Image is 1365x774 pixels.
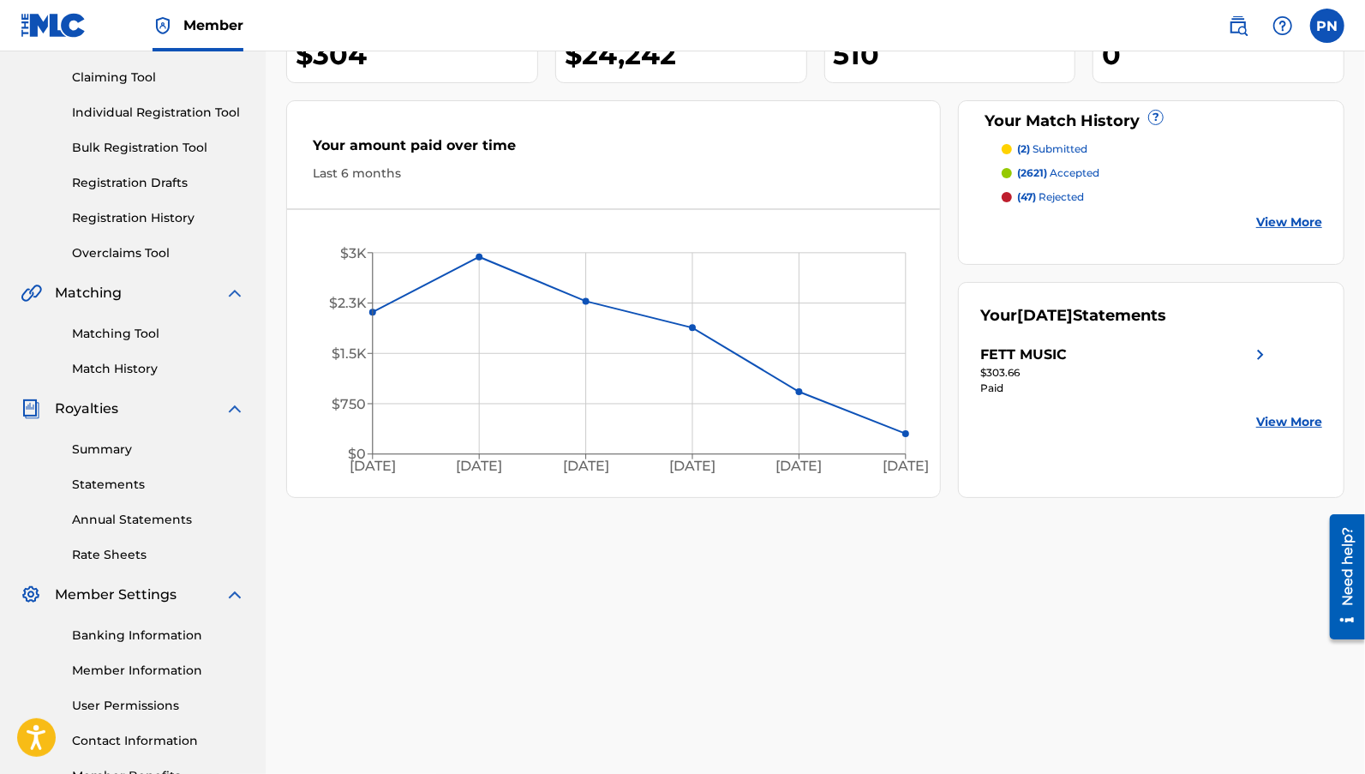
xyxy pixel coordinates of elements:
a: Claiming Tool [72,69,245,87]
tspan: [DATE] [883,458,929,474]
img: expand [225,399,245,419]
img: Matching [21,283,42,303]
p: rejected [1017,189,1084,205]
a: Individual Registration Tool [72,104,245,122]
img: Royalties [21,399,41,419]
tspan: $750 [332,396,366,412]
img: expand [225,585,245,605]
a: Statements [72,476,245,494]
a: Contact Information [72,732,245,750]
a: Matching Tool [72,325,245,343]
img: expand [225,283,245,303]
img: help [1272,15,1293,36]
span: ? [1149,111,1163,124]
a: Registration History [72,209,245,227]
a: Rate Sheets [72,546,245,564]
tspan: $2.3K [329,295,367,311]
tspan: [DATE] [456,458,502,474]
tspan: [DATE] [776,458,823,474]
span: (47) [1017,190,1036,203]
span: Member [183,15,243,35]
a: Annual Statements [72,511,245,529]
p: accepted [1017,165,1099,181]
div: Your Match History [980,110,1322,133]
span: Royalties [55,399,118,419]
a: View More [1256,413,1322,431]
div: FETT MUSIC [980,345,1067,365]
img: Top Rightsholder [153,15,173,36]
a: User Permissions [72,697,245,715]
img: right chevron icon [1250,345,1271,365]
a: Summary [72,441,245,459]
span: (2) [1017,142,1030,155]
a: FETT MUSICright chevron icon$303.66Paid [980,345,1271,396]
tspan: $3K [340,245,367,261]
div: Paid [980,381,1271,396]
span: (2621) [1017,166,1047,179]
img: MLC Logo [21,13,87,38]
a: Public Search [1221,9,1255,43]
a: (47) rejected [1002,189,1322,205]
img: search [1228,15,1248,36]
tspan: $1.5K [332,345,367,362]
iframe: Chat Widget [1279,692,1365,774]
div: $304 [296,35,537,74]
div: Help [1266,9,1300,43]
div: User Menu [1310,9,1344,43]
div: Your amount paid over time [313,135,914,165]
a: Banking Information [72,627,245,645]
span: Member Settings [55,585,177,605]
span: [DATE] [1017,306,1073,325]
a: Member Information [72,662,245,680]
iframe: Resource Center [1317,508,1365,646]
div: $24,242 [565,35,806,74]
tspan: [DATE] [669,458,715,474]
a: (2621) accepted [1002,165,1322,181]
a: Match History [72,360,245,378]
a: Overclaims Tool [72,244,245,262]
span: Matching [55,283,122,303]
div: 0 [1102,35,1344,74]
div: 510 [834,35,1075,74]
div: Your Statements [980,304,1166,327]
a: (2) submitted [1002,141,1322,157]
tspan: $0 [348,447,366,463]
tspan: [DATE] [350,458,396,474]
a: Registration Drafts [72,174,245,192]
img: Member Settings [21,585,41,605]
a: Bulk Registration Tool [72,139,245,157]
div: $303.66 [980,365,1271,381]
a: View More [1256,213,1322,231]
tspan: [DATE] [563,458,609,474]
p: submitted [1017,141,1087,157]
div: Last 6 months [313,165,914,183]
